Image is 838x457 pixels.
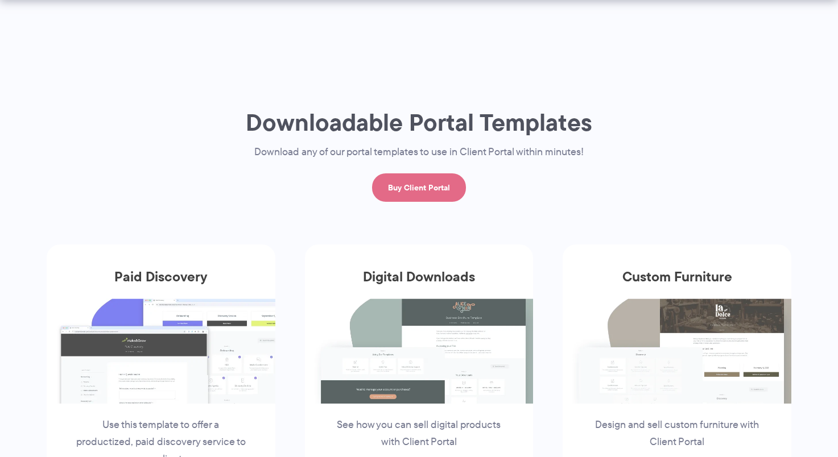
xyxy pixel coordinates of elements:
[229,144,610,161] p: Download any of our portal templates to use in Client Portal within minutes!
[372,173,466,202] a: Buy Client Portal
[591,417,763,451] p: Design and sell custom furniture with Client Portal
[332,417,505,451] p: See how you can sell digital products with Client Portal
[563,269,791,298] h3: Custom Furniture
[305,269,534,298] h3: Digital Downloads
[47,269,275,298] h3: Paid Discovery
[229,107,610,138] h1: Downloadable Portal Templates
